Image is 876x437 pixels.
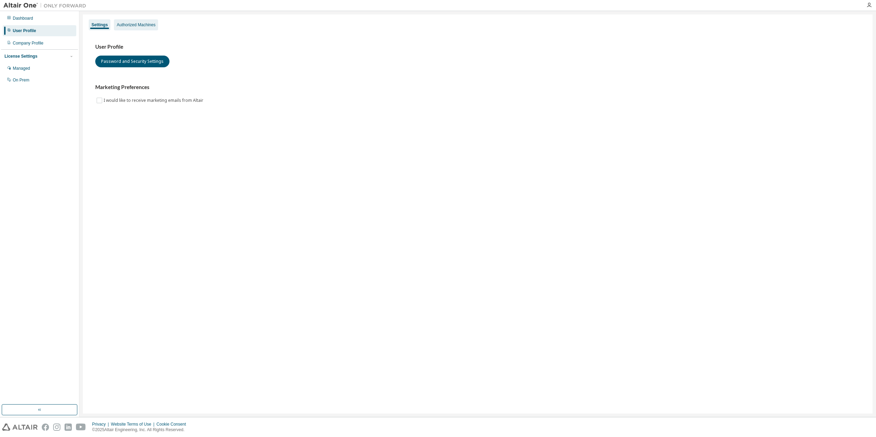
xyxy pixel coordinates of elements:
[13,77,29,83] div: On Prem
[53,424,60,431] img: instagram.svg
[92,421,111,427] div: Privacy
[92,427,190,433] p: © 2025 Altair Engineering, Inc. All Rights Reserved.
[13,16,33,21] div: Dashboard
[13,66,30,71] div: Managed
[156,421,190,427] div: Cookie Consent
[3,2,90,9] img: Altair One
[111,421,156,427] div: Website Terms of Use
[95,43,860,50] h3: User Profile
[42,424,49,431] img: facebook.svg
[95,56,169,67] button: Password and Security Settings
[91,22,108,28] div: Settings
[117,22,155,28] div: Authorized Machines
[13,40,43,46] div: Company Profile
[2,424,38,431] img: altair_logo.svg
[95,84,860,91] h3: Marketing Preferences
[4,54,37,59] div: License Settings
[104,96,205,105] label: I would like to receive marketing emails from Altair
[65,424,72,431] img: linkedin.svg
[76,424,86,431] img: youtube.svg
[13,28,36,33] div: User Profile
